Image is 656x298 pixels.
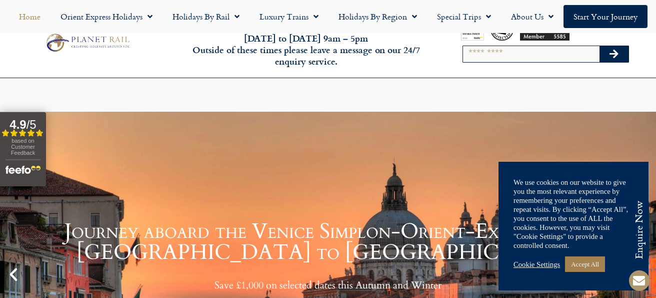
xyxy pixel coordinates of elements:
[162,5,249,28] a: Holidays by Rail
[5,266,22,283] div: Previous slide
[177,33,435,68] h6: [DATE] to [DATE] 9am – 5pm Outside of these times please leave a message on our 24/7 enquiry serv...
[563,5,647,28] a: Start your Journey
[599,46,628,62] button: Search
[427,5,501,28] a: Special Trips
[328,5,427,28] a: Holidays by Region
[513,178,633,250] div: We use cookies on our website to give you the most relevant experience by remembering your prefer...
[50,5,162,28] a: Orient Express Holidays
[42,32,132,54] img: Planet Rail Train Holidays Logo
[5,5,651,28] nav: Menu
[25,279,631,291] p: Save £1,000 on selected dates this Autumn and Winter
[25,221,631,263] h1: Journey aboard the Venice Simplon-Orient-Express from [GEOGRAPHIC_DATA] to [GEOGRAPHIC_DATA]
[501,5,563,28] a: About Us
[9,5,50,28] a: Home
[249,5,328,28] a: Luxury Trains
[565,256,605,272] a: Accept All
[513,260,560,269] a: Cookie Settings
